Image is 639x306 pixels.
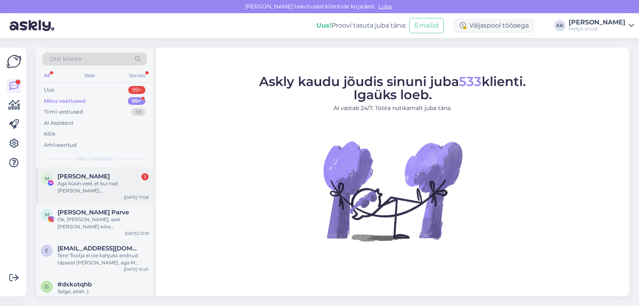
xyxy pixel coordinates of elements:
[44,130,56,138] div: Kõik
[45,176,49,182] span: M
[58,245,141,252] span: elerin@kuningas.ee
[124,295,149,301] div: [DATE] 10:01
[44,86,54,94] div: Uus
[131,108,145,116] div: 58
[83,70,97,81] div: Web
[45,284,49,290] span: d
[124,266,149,272] div: [DATE] 10:25
[128,86,145,94] div: 99+
[50,55,81,63] span: Otsi kliente
[58,216,149,230] div: Ok, [PERSON_NAME], sest [PERSON_NAME] kiire [PERSON_NAME] asjaga 😅
[6,54,22,69] img: Askly Logo
[44,141,77,149] div: Arhiveeritud
[409,18,444,33] button: Emailid
[141,173,149,180] div: 1
[58,288,149,295] div: Selge, aitäh :)
[44,97,85,105] div: Minu vestlused
[45,248,48,254] span: e
[58,180,149,194] div: Aga küsin veel, et kui nad [PERSON_NAME][GEOGRAPHIC_DATA] on, kas nad ikka natuke niiskust peavad...
[125,230,149,236] div: [DATE] 12:18
[569,26,625,32] div: Hellyk pood
[316,22,331,29] b: Uus!
[321,119,464,263] img: No Chat active
[569,19,634,32] a: [PERSON_NAME]Hellyk pood
[124,194,149,200] div: [DATE] 17:08
[316,21,406,30] div: Proovi tasuta juba täna:
[554,20,566,31] div: KK
[453,18,535,33] div: Väljaspool tööaega
[259,74,526,102] span: Askly kaudu jõudis sinuni juba klienti. Igaüks loeb.
[459,74,482,89] span: 533
[569,19,625,26] div: [PERSON_NAME]
[77,155,113,162] span: Minu vestlused
[58,209,129,216] span: Mari Ojasaar Parve
[42,70,52,81] div: All
[45,212,49,218] span: M
[58,281,92,288] span: #dxkotqhb
[58,173,110,180] span: Maiken Truss
[128,97,145,105] div: 99+
[44,108,83,116] div: Tiimi vestlused
[259,104,526,112] p: AI vastab 24/7. Tööta nutikamalt juba täna.
[44,119,73,127] div: AI Assistent
[58,252,149,266] div: Tere! Tootja ei ole kahjuks andnud täpseid [PERSON_NAME], aga M suurus sobib pigem kitsamale käele.
[376,3,394,10] span: Luba
[127,70,147,81] div: Socials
